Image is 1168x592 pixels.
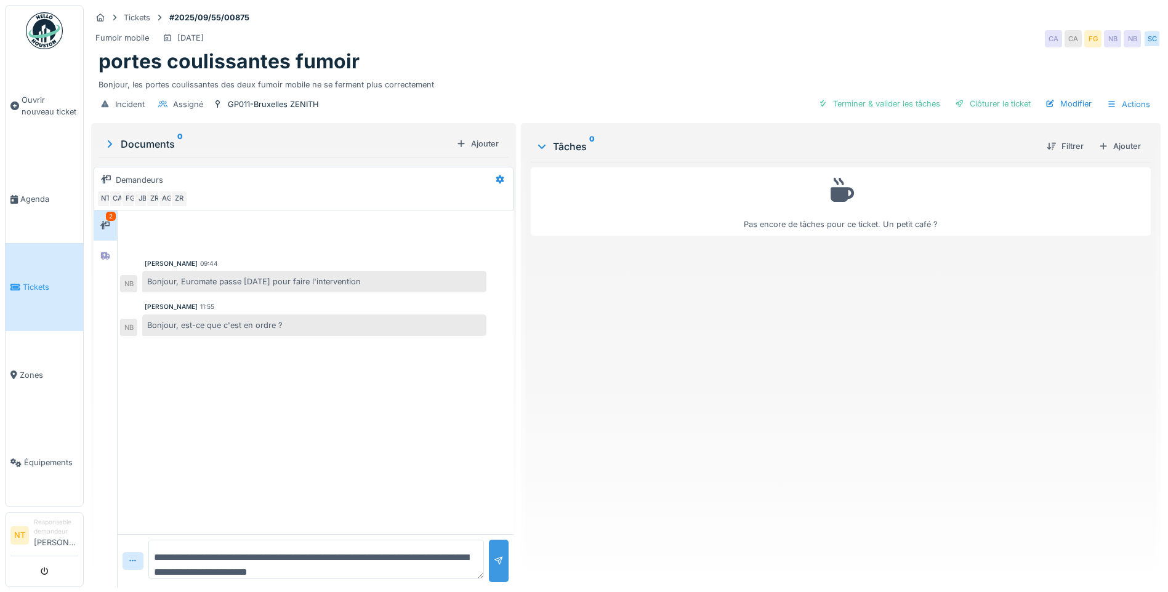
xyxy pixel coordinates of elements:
li: NT [10,526,29,545]
div: FG [1084,30,1102,47]
div: NT [97,190,114,207]
div: Bonjour, Euromate passe [DATE] pour faire l'intervention [142,271,486,292]
div: FG [121,190,139,207]
a: NT Responsable demandeur[PERSON_NAME] [10,518,78,556]
div: SC [1143,30,1161,47]
div: Ajouter [451,135,504,152]
div: 11:55 [200,302,214,311]
div: [PERSON_NAME] [145,302,198,311]
span: Équipements [24,457,78,468]
div: NB [1124,30,1141,47]
div: CA [1065,30,1082,47]
li: [PERSON_NAME] [34,518,78,553]
div: Terminer & valider les tâches [813,95,945,112]
div: CA [1045,30,1062,47]
div: NB [1104,30,1121,47]
div: Pas encore de tâches pour ce ticket. Un petit café ? [539,173,1143,230]
div: ZR [146,190,163,207]
div: NB [120,319,137,336]
div: Filtrer [1042,138,1089,154]
div: JB [134,190,151,207]
div: Tickets [124,12,150,23]
div: Responsable demandeur [34,518,78,537]
strong: #2025/09/55/00875 [164,12,254,23]
a: Zones [6,331,83,419]
div: CA [109,190,126,207]
div: Documents [103,137,451,151]
div: AG [158,190,175,207]
h1: portes coulissantes fumoir [99,50,360,73]
div: ZR [171,190,188,207]
div: Demandeurs [116,174,163,186]
div: [DATE] [177,32,204,44]
div: Bonjour, les portes coulissantes des deux fumoir mobile ne se ferment plus correctement [99,74,1153,90]
div: [PERSON_NAME] [145,259,198,268]
div: NB [120,275,137,292]
div: Modifier [1041,95,1097,112]
div: Ajouter [1093,138,1146,154]
a: Agenda [6,156,83,244]
div: Fumoir mobile [95,32,149,44]
div: Tâches [536,139,1037,154]
span: Agenda [20,193,78,205]
div: GP011-Bruxelles ZENITH [228,98,319,110]
div: Incident [115,98,145,110]
a: Ouvrir nouveau ticket [6,56,83,156]
sup: 0 [177,137,183,151]
div: 2 [106,212,116,221]
span: Tickets [23,281,78,293]
a: Équipements [6,418,83,506]
div: Assigné [173,98,203,110]
div: Clôturer le ticket [950,95,1036,112]
span: Ouvrir nouveau ticket [22,94,78,118]
div: Bonjour, est-ce que c'est en ordre ? [142,314,486,336]
span: Zones [20,369,78,381]
div: Actions [1102,95,1156,113]
img: Badge_color-CXgf-gQk.svg [26,12,63,49]
div: 09:44 [200,259,218,268]
sup: 0 [589,139,595,154]
a: Tickets [6,243,83,331]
